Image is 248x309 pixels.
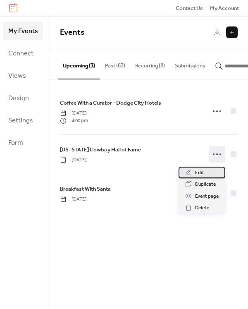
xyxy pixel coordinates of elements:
a: Views [3,67,43,85]
span: [DATE] [60,196,87,203]
span: Duplicate [195,180,216,189]
span: [DATE] [60,156,87,164]
button: Submissions [170,49,210,78]
span: Connect [8,47,33,60]
span: Delete [195,204,209,212]
span: Event page [195,192,219,201]
span: Views [8,69,26,83]
span: Events [60,25,84,40]
span: [US_STATE] Cowboy Hall of Fame [60,146,141,154]
a: Form [3,134,43,152]
img: logo [9,3,17,12]
a: Design [3,89,43,107]
span: [DATE] [60,110,88,117]
button: Past (63) [100,49,130,78]
span: Settings [8,114,33,127]
span: Edit [195,169,204,177]
span: Breakfast With Santa [60,185,111,193]
a: Connect [3,44,43,62]
span: My Events [8,25,38,38]
span: 4:00 pm [60,117,88,125]
a: My Account [210,4,239,12]
a: Coffee With a Curator - Dodge City Hotels [60,98,161,108]
a: [US_STATE] Cowboy Hall of Fame [60,145,141,154]
a: Settings [3,111,43,129]
a: Breakfast With Santa [60,184,111,194]
span: Form [8,137,23,150]
a: My Events [3,22,43,40]
button: Upcoming (3) [58,49,100,79]
a: Contact Us [176,4,203,12]
span: Coffee With a Curator - Dodge City Hotels [60,99,161,107]
button: Recurring (8) [130,49,170,78]
span: Design [8,92,29,105]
